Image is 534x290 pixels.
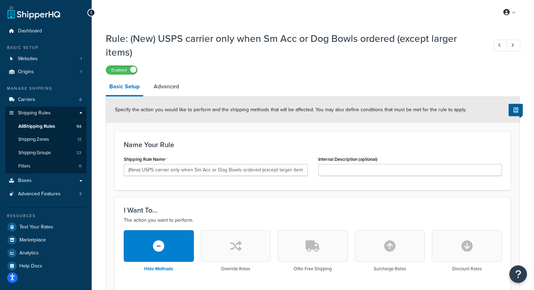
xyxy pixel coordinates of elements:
[150,78,183,95] a: Advanced
[18,56,38,62] span: Websites
[493,40,507,51] a: Previous Record
[124,216,502,225] p: The action you want to perform.
[318,157,378,162] label: Internal Description (optional)
[18,178,32,184] span: Boxes
[18,150,51,156] span: Shipping Groups
[79,163,81,169] span: 11
[5,93,86,106] a: Carriers6
[5,133,86,146] li: Shipping Zones
[19,224,53,230] span: Test Your Rates
[5,146,86,159] li: Shipping Groups
[5,260,86,272] a: Help Docs
[106,66,137,74] label: Enabled
[18,97,35,103] span: Carriers
[18,137,49,143] span: Shipping Zones
[19,237,46,243] span: Marketplace
[5,93,86,106] li: Carriers
[18,110,51,116] span: Shipping Rules
[5,107,86,174] li: Shipping Rules
[76,124,81,130] span: 54
[18,28,42,34] span: Dashboard
[144,266,173,271] h3: Hide Methods
[5,45,86,51] div: Basic Setup
[5,213,86,219] div: Resources
[5,52,86,65] a: Websites1
[5,146,86,159] a: Shipping Groups23
[5,188,86,201] li: Advanced Features
[19,250,39,256] span: Analytics
[80,69,82,75] span: 1
[106,78,143,96] a: Basic Setup
[5,65,86,78] li: Origins
[5,86,86,92] div: Manage Shipping
[124,157,167,162] label: Shipping Rule Name
[18,124,55,130] span: All Shipping Rules
[5,188,86,201] a: Advanced Features3
[5,174,86,187] a: Boxes
[221,266,250,271] h3: Override Rates
[294,266,332,271] h3: Offer Free Shipping
[19,263,42,269] span: Help Docs
[5,65,86,78] a: Origins1
[76,150,81,156] span: 23
[79,191,82,197] span: 3
[5,160,86,173] a: Filters11
[78,137,81,143] span: 12
[80,56,82,62] span: 1
[5,234,86,246] a: Marketplace
[5,221,86,233] a: Test Your Rates
[124,141,502,149] h3: Name Your Rule
[124,206,502,214] h3: I Want To...
[5,52,86,65] li: Websites
[18,163,30,169] span: Filters
[115,106,466,113] span: Specify the action you would like to perform and the shipping methods that will be affected. You ...
[18,69,34,75] span: Origins
[5,133,86,146] a: Shipping Zones12
[374,266,406,271] h3: Surcharge Rates
[5,247,86,259] a: Analytics
[79,97,82,103] span: 6
[5,25,86,38] a: Dashboard
[5,160,86,173] li: Filters
[452,266,482,271] h3: Discount Rates
[5,120,86,133] a: AllShipping Rules54
[509,265,527,283] button: Open Resource Center
[18,191,61,197] span: Advanced Features
[5,107,86,120] a: Shipping Rules
[509,104,523,116] button: Show Help Docs
[507,40,520,51] a: Next Record
[106,32,480,59] h1: Rule: (New) USPS carrier only when Sm Acc or Dog Bowls ordered (except larger items)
